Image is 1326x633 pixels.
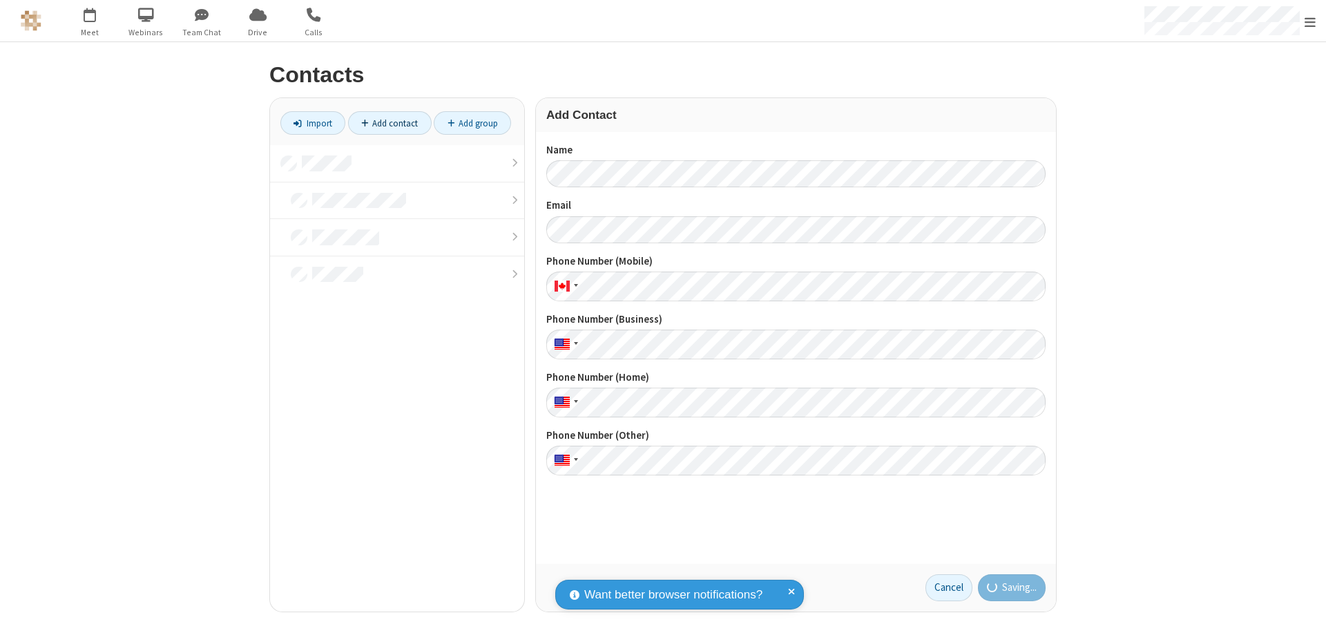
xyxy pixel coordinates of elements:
[1002,580,1037,596] span: Saving...
[546,370,1046,386] label: Phone Number (Home)
[546,142,1046,158] label: Name
[1291,597,1316,623] iframe: Chat
[64,26,116,39] span: Meet
[546,388,582,417] div: United States: + 1
[546,330,582,359] div: United States: + 1
[925,574,972,602] a: Cancel
[978,574,1046,602] button: Saving...
[176,26,228,39] span: Team Chat
[546,446,582,475] div: United States: + 1
[546,428,1046,444] label: Phone Number (Other)
[288,26,340,39] span: Calls
[120,26,172,39] span: Webinars
[280,111,345,135] a: Import
[546,108,1046,122] h3: Add Contact
[269,63,1057,87] h2: Contacts
[584,586,762,604] span: Want better browser notifications?
[546,312,1046,328] label: Phone Number (Business)
[546,254,1046,270] label: Phone Number (Mobile)
[21,10,41,31] img: QA Selenium DO NOT DELETE OR CHANGE
[546,198,1046,214] label: Email
[348,111,432,135] a: Add contact
[232,26,284,39] span: Drive
[546,272,582,301] div: Canada: + 1
[434,111,511,135] a: Add group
